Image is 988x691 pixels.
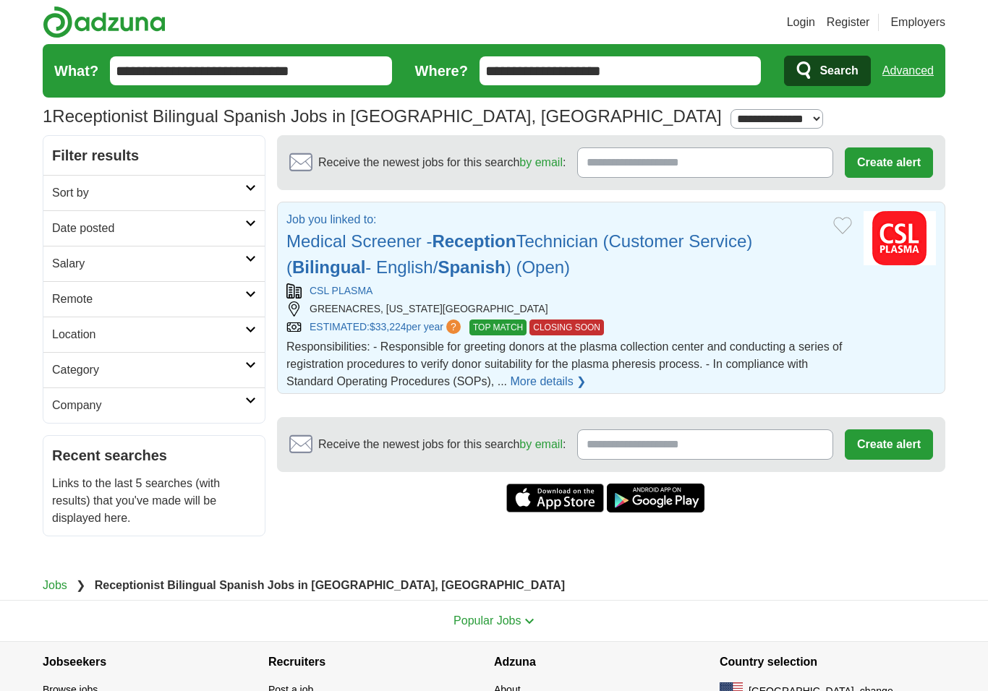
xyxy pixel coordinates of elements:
button: Search [784,56,870,86]
h2: Company [52,397,245,414]
h1: Receptionist Bilingual Spanish Jobs in [GEOGRAPHIC_DATA], [GEOGRAPHIC_DATA] [43,106,722,126]
a: by email [519,156,563,168]
a: by email [519,438,563,450]
a: Date posted [43,210,265,246]
button: Create alert [845,147,933,178]
button: Add to favorite jobs [833,217,852,234]
h2: Recent searches [52,445,256,466]
strong: Reception [432,231,516,251]
a: Salary [43,246,265,281]
a: Advanced [882,56,934,85]
h2: Date posted [52,220,245,237]
h2: Remote [52,291,245,308]
a: Medical Screener -ReceptionTechnician (Customer Service) (Bilingual- English/Spanish) (Open) [286,231,752,277]
a: Jobs [43,579,67,591]
div: GREENACRES, [US_STATE][GEOGRAPHIC_DATA] [286,301,852,317]
h2: Salary [52,255,245,272]
span: Receive the newest jobs for this search : [318,154,566,171]
h2: Sort by [52,184,245,202]
a: Remote [43,281,265,317]
span: ❯ [76,579,85,591]
a: Get the iPhone app [506,484,604,512]
h2: Location [52,326,245,343]
a: More details ❯ [510,373,586,390]
a: Company [43,387,265,423]
span: CLOSING SOON [529,319,604,335]
span: Receive the newest jobs for this search : [318,436,566,453]
p: Job you linked to: [286,211,822,228]
span: $33,224 [370,321,406,332]
a: Location [43,317,265,352]
a: Sort by [43,175,265,210]
a: Get the Android app [607,484,704,512]
a: Register [827,14,870,31]
h4: Country selection [720,642,945,682]
h2: Filter results [43,136,265,175]
span: TOP MATCH [469,319,527,335]
strong: Receptionist Bilingual Spanish Jobs in [GEOGRAPHIC_DATA], [GEOGRAPHIC_DATA] [95,579,565,591]
img: CSL Plasma logo [864,211,936,265]
span: Search [819,56,858,85]
a: Category [43,352,265,387]
label: Where? [415,60,468,82]
img: Adzuna logo [43,6,166,38]
strong: Bilingual [292,257,365,277]
button: Create alert [845,429,933,460]
a: Login [787,14,815,31]
span: ? [446,319,461,334]
a: ESTIMATED:$33,224per year? [310,319,464,335]
h2: Category [52,361,245,379]
label: What? [54,60,98,82]
span: Responsibilities: - Responsible for greeting donors at the plasma collection center and conductin... [286,340,842,387]
span: 1 [43,103,52,129]
a: CSL PLASMA [310,285,372,296]
p: Links to the last 5 searches (with results) that you've made will be displayed here. [52,475,256,527]
span: Popular Jobs [453,614,521,627]
strong: Spanish [438,257,505,277]
a: Employers [890,14,945,31]
img: toggle icon [524,618,535,625]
